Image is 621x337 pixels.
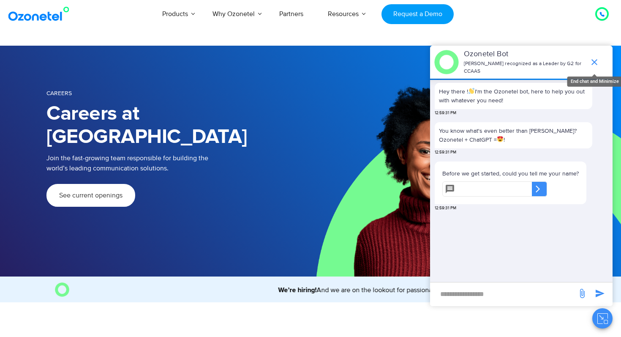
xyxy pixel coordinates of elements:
span: send message [574,285,591,302]
span: send message [591,285,608,302]
p: You know what's even better than [PERSON_NAME]? Ozonetel + ChatGPT = ! [439,126,588,144]
span: Careers [46,90,72,97]
div: new-msg-input [434,287,573,302]
img: O Image [55,282,69,297]
a: See current openings [46,184,135,207]
p: Ozonetel Bot [464,49,585,60]
p: Hey there ! I'm the Ozonetel bot, here to help you out with whatever you need! [439,87,588,105]
button: Close chat [592,308,613,329]
span: See current openings [59,192,123,199]
a: Request a Demo [381,4,454,24]
span: 12:59:31 PM [435,110,456,116]
p: Join the fast-growing team responsible for building the world’s leading communication solutions. [46,153,298,173]
p: [PERSON_NAME] recognized as a Leader by G2 for CCAAS [464,60,585,75]
h1: Careers at [GEOGRAPHIC_DATA] [46,102,310,149]
strong: We’re hiring! [205,287,244,293]
marquee: And we are on the lookout for passionate,self-driven, hardworking team members to join us. Come, ... [73,285,567,295]
img: header [434,50,459,74]
img: 👋 [468,88,474,94]
span: end chat or minimize [586,54,603,71]
span: 12:59:31 PM [435,205,456,211]
img: 😍 [497,136,503,142]
p: Before we get started, could you tell me your name? [442,169,579,178]
span: 12:59:31 PM [435,149,456,156]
